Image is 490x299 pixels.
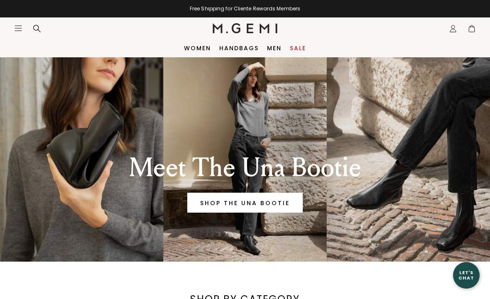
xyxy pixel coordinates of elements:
[184,45,211,51] a: Women
[14,24,22,32] button: Open site menu
[187,193,303,213] a: Banner primary button
[213,23,278,33] img: M.Gemi
[219,45,259,51] a: Handbags
[290,45,306,51] a: Sale
[91,153,399,183] div: Meet The Una Bootie
[453,270,480,280] div: Let's Chat
[267,45,282,51] a: Men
